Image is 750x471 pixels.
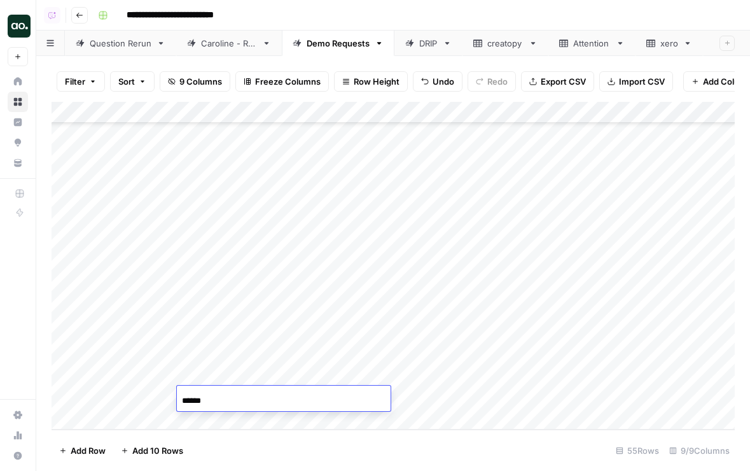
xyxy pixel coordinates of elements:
span: Row Height [354,75,399,88]
span: Import CSV [619,75,665,88]
button: Filter [57,71,105,92]
button: Export CSV [521,71,594,92]
a: DRIP [394,31,462,56]
a: Insights [8,112,28,132]
button: Row Height [334,71,408,92]
span: Filter [65,75,85,88]
span: Undo [433,75,454,88]
div: creatopy [487,37,524,50]
a: Caroline - Run [176,31,282,56]
img: Dillon Test Logo [8,15,31,38]
div: Question Rerun [90,37,151,50]
div: 9/9 Columns [664,440,735,461]
a: Usage [8,425,28,446]
span: Export CSV [541,75,586,88]
a: Home [8,71,28,92]
div: DRIP [419,37,438,50]
div: 55 Rows [611,440,664,461]
button: 9 Columns [160,71,230,92]
span: Redo [487,75,508,88]
div: Attention [573,37,611,50]
span: 9 Columns [179,75,222,88]
span: Add 10 Rows [132,444,183,457]
a: Question Rerun [65,31,176,56]
a: Demo Requests [282,31,394,56]
button: Add 10 Rows [113,440,191,461]
a: Your Data [8,153,28,173]
button: Sort [110,71,155,92]
button: Workspace: Dillon Test [8,10,28,42]
span: Sort [118,75,135,88]
button: Add Row [52,440,113,461]
button: Redo [468,71,516,92]
button: Import CSV [599,71,673,92]
a: Attention [548,31,635,56]
a: Opportunities [8,132,28,153]
a: xero [635,31,703,56]
div: xero [660,37,678,50]
a: Settings [8,405,28,425]
a: Browse [8,92,28,112]
div: Demo Requests [307,37,370,50]
span: Freeze Columns [255,75,321,88]
span: Add Row [71,444,106,457]
div: Caroline - Run [201,37,257,50]
button: Freeze Columns [235,71,329,92]
button: Help + Support [8,446,28,466]
a: creatopy [462,31,548,56]
button: Undo [413,71,462,92]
